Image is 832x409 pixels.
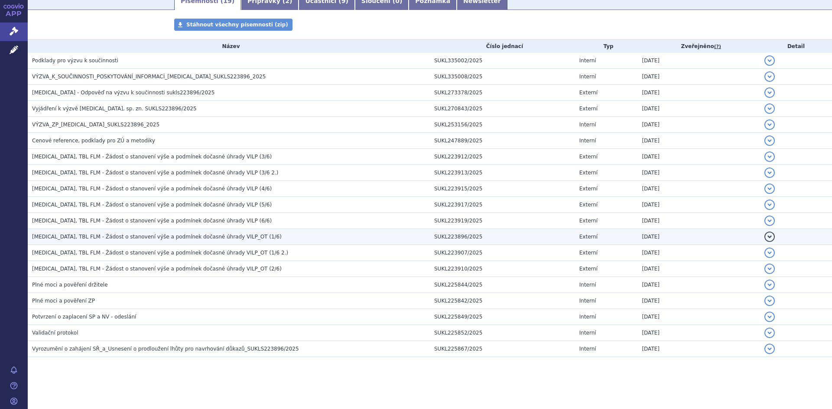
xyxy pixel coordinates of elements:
[764,55,775,66] button: detail
[32,218,272,224] span: LYNPARZA, TBL FLM - Žádost o stanovení výše a podmínek dočasné úhrady VILP (6/6)
[430,293,575,309] td: SUKL225842/2025
[764,184,775,194] button: detail
[579,346,596,352] span: Interní
[579,58,596,64] span: Interní
[32,74,266,80] span: VÝZVA_K_SOUČINNOSTI_POSKYTOVÁNÍ_INFORMACÍ_LYNPARZA_SUKLS223896_2025
[430,245,575,261] td: SUKL223907/2025
[32,234,282,240] span: LYNPARZA, TBL FLM - Žádost o stanovení výše a podmínek dočasné úhrady VILP_OT (1/6)
[430,213,575,229] td: SUKL223919/2025
[637,197,760,213] td: [DATE]
[32,266,282,272] span: LYNPARZA, TBL FLM - Žádost o stanovení výše a podmínek dočasné úhrady VILP_OT (2/6)
[32,58,118,64] span: Podklady pro výzvu k součinnosti
[32,314,136,320] span: Potvrzení o zaplacení SP a NV - odeslání
[637,261,760,277] td: [DATE]
[430,53,575,69] td: SUKL335002/2025
[430,325,575,341] td: SUKL225852/2025
[637,213,760,229] td: [DATE]
[32,122,159,128] span: VÝZVA_ZP_LYNPARZA_SUKLS223896_2025
[430,117,575,133] td: SUKL253156/2025
[760,40,832,53] th: Detail
[430,133,575,149] td: SUKL247889/2025
[637,341,760,357] td: [DATE]
[764,248,775,258] button: detail
[637,149,760,165] td: [DATE]
[32,90,214,96] span: LYNPARZA - Odpověď na výzvu k součinnosti sukls223896/2025
[32,138,155,144] span: Cenové reference, podklady pro ZÚ a metodiky
[430,149,575,165] td: SUKL223912/2025
[764,167,775,178] button: detail
[32,202,272,208] span: LYNPARZA, TBL FLM - Žádost o stanovení výše a podmínek dočasné úhrady VILP (5/6)
[637,133,760,149] td: [DATE]
[430,40,575,53] th: Číslo jednací
[637,309,760,325] td: [DATE]
[579,330,596,336] span: Interní
[637,117,760,133] td: [DATE]
[174,19,292,31] a: Stáhnout všechny písemnosti (zip)
[579,234,598,240] span: Externí
[764,71,775,82] button: detail
[764,232,775,242] button: detail
[764,344,775,354] button: detail
[764,119,775,130] button: detail
[637,69,760,85] td: [DATE]
[579,202,598,208] span: Externí
[637,277,760,293] td: [DATE]
[32,106,197,112] span: Vyjádření k výzvě LYNPARZA, sp. zn. SUKLS223896/2025
[637,40,760,53] th: Zveřejněno
[430,341,575,357] td: SUKL225867/2025
[579,266,598,272] span: Externí
[637,325,760,341] td: [DATE]
[764,264,775,274] button: detail
[637,181,760,197] td: [DATE]
[637,229,760,245] td: [DATE]
[430,197,575,213] td: SUKL223917/2025
[575,40,638,53] th: Typ
[430,101,575,117] td: SUKL270843/2025
[579,186,598,192] span: Externí
[579,170,598,176] span: Externí
[764,87,775,98] button: detail
[579,138,596,144] span: Interní
[764,151,775,162] button: detail
[764,296,775,306] button: detail
[32,170,278,176] span: LYNPARZA, TBL FLM - Žádost o stanovení výše a podmínek dočasné úhrady VILP (3/6 2.)
[579,218,598,224] span: Externí
[579,314,596,320] span: Interní
[32,154,272,160] span: LYNPARZA, TBL FLM - Žádost o stanovení výše a podmínek dočasné úhrady VILP (3/6)
[579,74,596,80] span: Interní
[764,280,775,290] button: detail
[637,85,760,101] td: [DATE]
[32,346,299,352] span: Vyrozumění o zahájení SŘ_a_Usnesení o prodloužení lhůty pro navrhování důkazů_SUKLS223896/2025
[32,298,95,304] span: Plné moci a pověření ZP
[764,135,775,146] button: detail
[764,216,775,226] button: detail
[579,250,598,256] span: Externí
[32,250,288,256] span: LYNPARZA, TBL FLM - Žádost o stanovení výše a podmínek dočasné úhrady VILP_OT (1/6 2.)
[637,165,760,181] td: [DATE]
[430,309,575,325] td: SUKL225849/2025
[430,181,575,197] td: SUKL223915/2025
[714,44,721,50] abbr: (?)
[32,186,272,192] span: LYNPARZA, TBL FLM - Žádost o stanovení výše a podmínek dočasné úhrady VILP (4/6)
[579,298,596,304] span: Interní
[32,330,78,336] span: Validační protokol
[764,103,775,114] button: detail
[764,312,775,322] button: detail
[579,282,596,288] span: Interní
[579,106,598,112] span: Externí
[637,245,760,261] td: [DATE]
[764,328,775,338] button: detail
[579,90,598,96] span: Externí
[764,200,775,210] button: detail
[637,53,760,69] td: [DATE]
[186,22,288,28] span: Stáhnout všechny písemnosti (zip)
[430,261,575,277] td: SUKL223910/2025
[430,229,575,245] td: SUKL223896/2025
[430,165,575,181] td: SUKL223913/2025
[32,282,108,288] span: Plné moci a pověření držitele
[637,101,760,117] td: [DATE]
[28,40,430,53] th: Název
[579,122,596,128] span: Interní
[430,69,575,85] td: SUKL335008/2025
[430,277,575,293] td: SUKL225844/2025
